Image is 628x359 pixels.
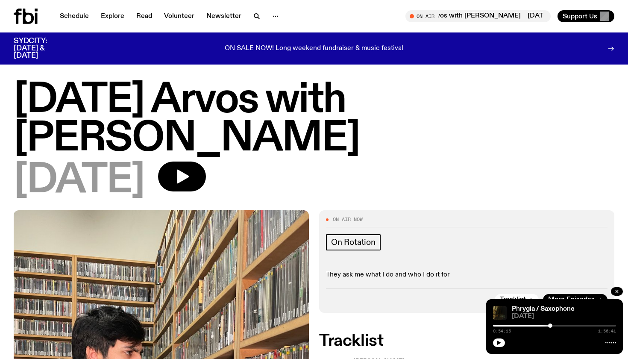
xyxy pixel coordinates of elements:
[500,297,526,303] span: Tracklist
[131,10,157,22] a: Read
[14,38,68,59] h3: SYDCITY: [DATE] & [DATE]
[512,313,616,320] span: [DATE]
[55,10,94,22] a: Schedule
[225,45,403,53] p: ON SALE NOW! Long weekend fundraiser & music festival
[563,12,597,20] span: Support Us
[512,306,575,312] a: Phrygia / Saxophone
[326,271,607,279] p: They ask me what I do and who I do it for
[319,333,614,349] h2: Tracklist
[495,294,539,306] button: Tracklist
[405,10,551,22] button: On Air[DATE] Arvos with [PERSON_NAME][DATE] Arvos with [PERSON_NAME]
[333,217,363,222] span: On Air Now
[14,162,144,200] span: [DATE]
[159,10,200,22] a: Volunteer
[543,294,607,306] a: More Episodes
[201,10,247,22] a: Newsletter
[548,297,595,303] span: More Episodes
[14,81,614,158] h1: [DATE] Arvos with [PERSON_NAME]
[96,10,129,22] a: Explore
[493,329,511,333] span: 0:54:15
[326,234,381,250] a: On Rotation
[598,329,616,333] span: 1:56:41
[331,238,376,247] span: On Rotation
[558,10,614,22] button: Support Us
